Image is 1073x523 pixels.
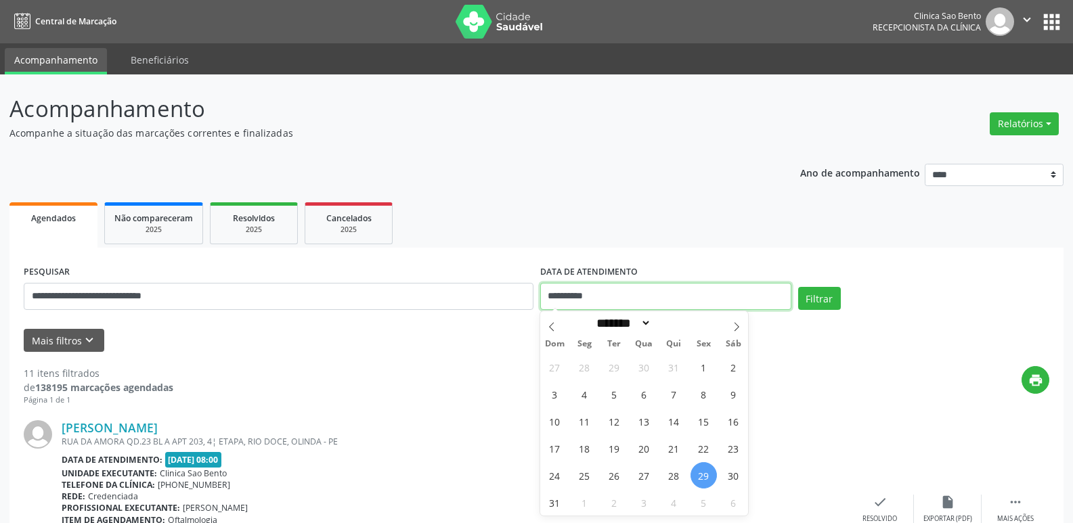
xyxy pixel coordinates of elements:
[691,435,717,461] span: Agosto 22, 2025
[62,502,180,514] b: Profissional executante:
[661,408,687,434] span: Agosto 14, 2025
[542,462,568,488] span: Agosto 24, 2025
[24,394,173,406] div: Página 1 de 1
[661,381,687,407] span: Agosto 7, 2025
[601,489,628,516] span: Setembro 2, 2025
[873,22,981,33] span: Recepcionista da clínica
[720,381,747,407] span: Agosto 9, 2025
[720,435,747,461] span: Agosto 23, 2025
[631,435,657,461] span: Agosto 20, 2025
[540,340,570,348] span: Dom
[1022,366,1049,394] button: print
[631,408,657,434] span: Agosto 13, 2025
[1020,12,1034,27] i: 
[315,225,382,235] div: 2025
[631,462,657,488] span: Agosto 27, 2025
[720,408,747,434] span: Agosto 16, 2025
[183,502,248,514] span: [PERSON_NAME]
[569,340,599,348] span: Seg
[540,262,638,283] label: DATA DE ATENDIMENTO
[571,462,598,488] span: Agosto 25, 2025
[601,408,628,434] span: Agosto 12, 2025
[35,16,116,27] span: Central de Marcação
[1040,10,1064,34] button: apps
[571,435,598,461] span: Agosto 18, 2025
[24,262,70,283] label: PESQUISAR
[9,10,116,32] a: Central de Marcação
[1014,7,1040,36] button: 
[165,452,222,468] span: [DATE] 08:00
[940,495,955,509] i: insert_drive_file
[601,381,628,407] span: Agosto 5, 2025
[661,462,687,488] span: Agosto 28, 2025
[62,420,158,435] a: [PERSON_NAME]
[661,435,687,461] span: Agosto 21, 2025
[31,212,76,224] span: Agendados
[1028,373,1043,388] i: print
[873,495,888,509] i: check
[9,126,747,140] p: Acompanhe a situação das marcações correntes e finalizadas
[986,7,1014,36] img: img
[220,225,288,235] div: 2025
[873,10,981,22] div: Clinica Sao Bento
[24,380,173,394] div: de
[1008,495,1023,509] i: 
[114,225,193,235] div: 2025
[720,489,747,516] span: Setembro 6, 2025
[661,489,687,516] span: Setembro 4, 2025
[542,381,568,407] span: Agosto 3, 2025
[688,340,718,348] span: Sex
[88,491,138,502] span: Credenciada
[601,462,628,488] span: Agosto 26, 2025
[629,340,659,348] span: Qua
[35,381,173,394] strong: 138195 marcações agendadas
[24,420,52,449] img: img
[720,354,747,380] span: Agosto 2, 2025
[661,354,687,380] span: Julho 31, 2025
[720,462,747,488] span: Agosto 30, 2025
[599,340,629,348] span: Ter
[718,340,748,348] span: Sáb
[800,164,920,181] p: Ano de acompanhamento
[62,479,155,491] b: Telefone da clínica:
[691,381,717,407] span: Agosto 8, 2025
[9,92,747,126] p: Acompanhamento
[990,112,1059,135] button: Relatórios
[798,287,841,310] button: Filtrar
[82,333,97,348] i: keyboard_arrow_down
[542,435,568,461] span: Agosto 17, 2025
[542,408,568,434] span: Agosto 10, 2025
[691,354,717,380] span: Agosto 1, 2025
[571,354,598,380] span: Julho 28, 2025
[160,468,227,479] span: Clinica Sao Bento
[542,489,568,516] span: Agosto 31, 2025
[631,381,657,407] span: Agosto 6, 2025
[5,48,107,74] a: Acompanhamento
[114,212,193,224] span: Não compareceram
[691,408,717,434] span: Agosto 15, 2025
[601,435,628,461] span: Agosto 19, 2025
[691,489,717,516] span: Setembro 5, 2025
[631,354,657,380] span: Julho 30, 2025
[62,436,846,447] div: RUA DA AMORA QD.23 BL A APT 203, 4¦ ETAPA, RIO DOCE, OLINDA - PE
[24,329,104,353] button: Mais filtroskeyboard_arrow_down
[571,408,598,434] span: Agosto 11, 2025
[571,381,598,407] span: Agosto 4, 2025
[62,468,157,479] b: Unidade executante:
[651,316,696,330] input: Year
[121,48,198,72] a: Beneficiários
[592,316,652,330] select: Month
[158,479,230,491] span: [PHONE_NUMBER]
[542,354,568,380] span: Julho 27, 2025
[62,454,162,465] b: Data de atendimento:
[24,366,173,380] div: 11 itens filtrados
[659,340,688,348] span: Qui
[62,491,85,502] b: Rede:
[691,462,717,488] span: Agosto 29, 2025
[571,489,598,516] span: Setembro 1, 2025
[326,212,372,224] span: Cancelados
[631,489,657,516] span: Setembro 3, 2025
[601,354,628,380] span: Julho 29, 2025
[233,212,275,224] span: Resolvidos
